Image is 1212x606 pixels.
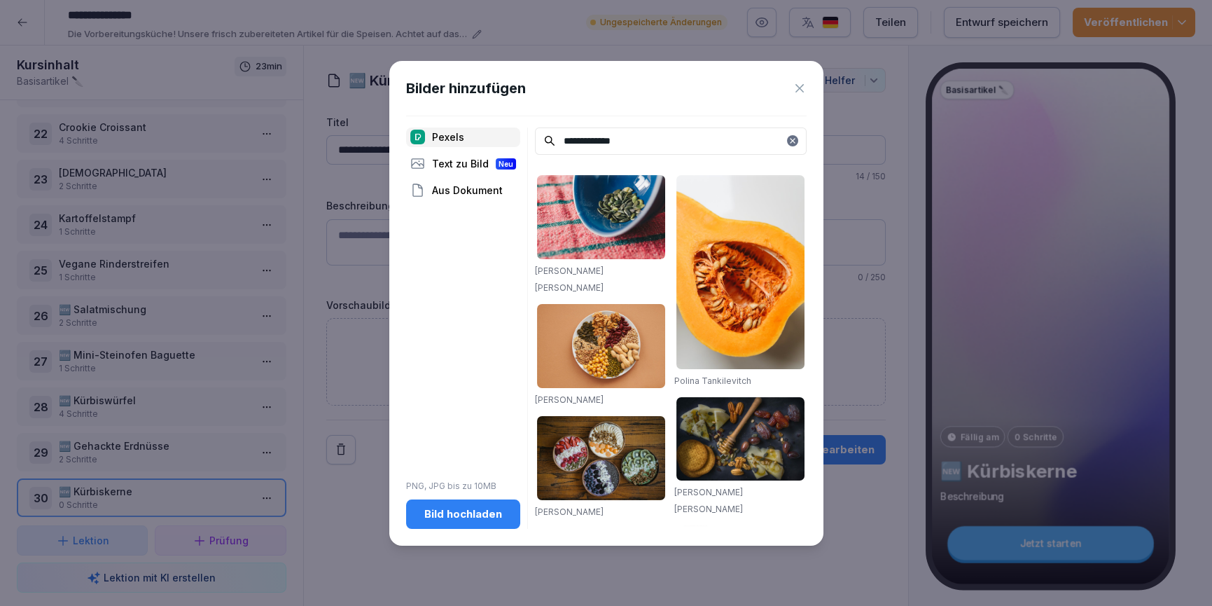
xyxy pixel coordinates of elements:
[406,480,520,493] p: PNG, JPG bis zu 10MB
[406,154,520,174] div: Text zu Bild
[535,507,604,517] a: [PERSON_NAME]
[674,376,751,386] a: Polina Tankilevitch
[537,304,665,388] img: pexels-photo-5966153.jpeg
[406,500,520,529] button: Bild hochladen
[676,397,804,481] img: pexels-photo-1152276.jpeg
[537,175,665,259] img: pexels-photo-1080071.jpeg
[406,181,520,200] div: Aus Dokument
[496,158,516,170] div: Neu
[417,507,509,522] div: Bild hochladen
[535,394,604,405] a: [PERSON_NAME]
[676,175,804,370] img: pexels-photo-4110309.jpeg
[535,266,604,293] a: [PERSON_NAME] [PERSON_NAME]
[674,487,743,514] a: [PERSON_NAME] [PERSON_NAME]
[537,416,665,500] img: pexels-photo-7937049.jpeg
[406,78,526,99] h1: Bilder hinzufügen
[406,128,520,147] div: Pexels
[410,130,425,144] img: pexels.png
